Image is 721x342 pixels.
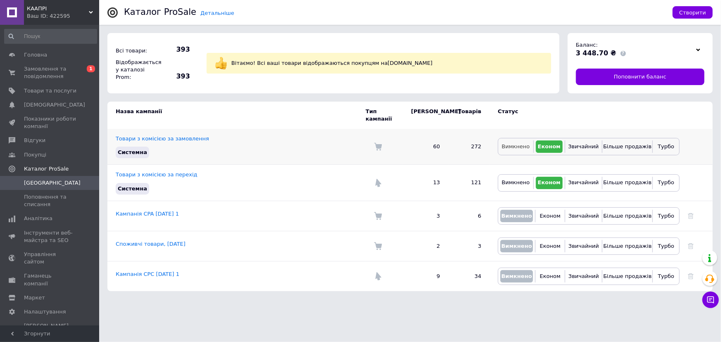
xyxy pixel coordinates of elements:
img: :+1: [215,57,227,69]
span: 393 [161,45,190,54]
td: Тип кампанії [366,102,403,129]
a: Видалити [688,243,694,249]
button: Вимкнено [500,177,531,189]
div: Ваш ID: 422595 [27,12,99,20]
button: Економ [538,210,563,222]
span: Більше продажів [603,179,652,185]
div: Каталог ProSale [124,8,196,17]
button: Більше продажів [604,177,650,189]
span: 3 448.70 ₴ [576,49,616,57]
span: Системна [118,185,147,192]
span: Аналітика [24,215,52,222]
button: Турбо [655,140,677,153]
span: Показники роботи компанії [24,115,76,130]
span: Замовлення та повідомлення [24,65,76,80]
button: Чат з покупцем [702,292,719,308]
td: [PERSON_NAME] [403,102,448,129]
span: Більше продажів [603,243,652,249]
div: Відображається у каталозі Prom: [114,57,159,83]
button: Вимкнено [500,240,533,252]
button: Вимкнено [500,140,531,153]
span: Баланс: [576,42,598,48]
button: Турбо [655,240,677,252]
td: Товарів [448,102,490,129]
span: Звичайний [568,179,599,185]
a: Споживчі товари, [DATE] [116,241,186,247]
span: Інструменти веб-майстра та SEO [24,229,76,244]
span: Покупці [24,151,46,159]
img: Комісія за замовлення [374,142,382,151]
span: Звичайний [569,243,599,249]
img: Комісія за замовлення [374,242,382,250]
button: Більше продажів [604,140,650,153]
span: Налаштування [24,308,66,316]
td: 3 [403,201,448,231]
span: Гаманець компанії [24,272,76,287]
button: Економ [538,240,563,252]
button: Турбо [655,270,677,283]
a: Видалити [688,213,694,219]
button: Економ [536,177,563,189]
a: Товари з комісією за перехід [116,171,198,178]
button: Звичайний [567,140,600,153]
a: Поповнити баланс [576,69,704,85]
span: Турбо [658,143,674,150]
td: 13 [403,165,448,201]
td: 34 [448,261,490,291]
button: Звичайний [567,270,600,283]
span: Економ [540,273,561,279]
a: Кампанія CPC [DATE] 1 [116,271,179,277]
span: Вимкнено [502,179,530,185]
span: Поповнення та списання [24,193,76,208]
span: Вимкнено [501,213,532,219]
td: 272 [448,129,490,165]
span: Головна [24,51,47,59]
span: Вимкнено [501,243,532,249]
td: 3 [448,231,490,261]
button: Економ [536,140,563,153]
a: Детальніше [200,10,234,16]
div: Всі товари: [114,45,159,57]
span: Звичайний [569,273,599,279]
span: 1 [87,65,95,72]
span: [DEMOGRAPHIC_DATA] [24,101,85,109]
button: Економ [538,270,563,283]
span: [GEOGRAPHIC_DATA] [24,179,81,187]
button: Турбо [655,177,677,189]
button: Створити [673,6,713,19]
span: Вимкнено [501,273,532,279]
span: Більше продажів [603,213,652,219]
span: Економ [538,179,561,185]
a: Товари з комісією за замовлення [116,135,209,142]
button: Більше продажів [604,240,650,252]
td: 60 [403,129,448,165]
span: Турбо [658,243,674,249]
span: Економ [538,143,561,150]
button: Звичайний [567,240,600,252]
span: Турбо [658,213,674,219]
span: Економ [540,243,561,249]
input: Пошук [4,29,97,44]
span: Товари та послуги [24,87,76,95]
td: 6 [448,201,490,231]
span: Економ [540,213,561,219]
span: Відгуки [24,137,45,144]
div: Вітаємо! Всі ваші товари відображаються покупцям на [DOMAIN_NAME] [229,57,545,69]
td: Статус [490,102,680,129]
img: Комісія за перехід [374,272,382,280]
a: Видалити [688,273,694,279]
button: Звичайний [567,210,600,222]
button: Більше продажів [604,270,650,283]
span: Турбо [658,179,674,185]
span: Створити [679,9,706,16]
span: Поповнити баланс [614,73,666,81]
td: 2 [403,231,448,261]
span: КААПРІ [27,5,89,12]
span: 393 [161,72,190,81]
img: Комісія за перехід [374,179,382,187]
span: Системна [118,149,147,155]
span: Вимкнено [502,143,530,150]
button: Вимкнено [500,270,533,283]
img: Комісія за замовлення [374,212,382,220]
button: Звичайний [567,177,600,189]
